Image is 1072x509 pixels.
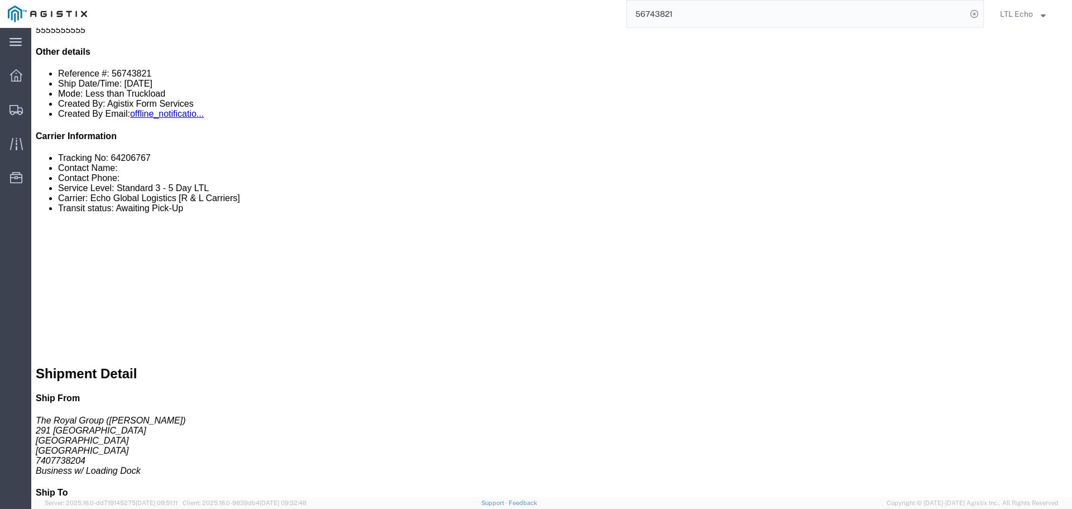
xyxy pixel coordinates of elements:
iframe: FS Legacy Container [31,28,1072,497]
img: logo [8,6,87,22]
input: Search for shipment number, reference number [627,1,966,27]
a: Feedback [509,500,537,506]
span: [DATE] 09:32:48 [260,500,307,506]
span: Client: 2025.18.0-9839db4 [183,500,307,506]
span: LTL Echo [1000,8,1033,20]
span: [DATE] 09:51:11 [136,500,178,506]
a: Support [481,500,509,506]
button: LTL Echo [999,7,1056,21]
span: Server: 2025.18.0-dd719145275 [45,500,178,506]
span: Copyright © [DATE]-[DATE] Agistix Inc., All Rights Reserved [887,498,1059,508]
